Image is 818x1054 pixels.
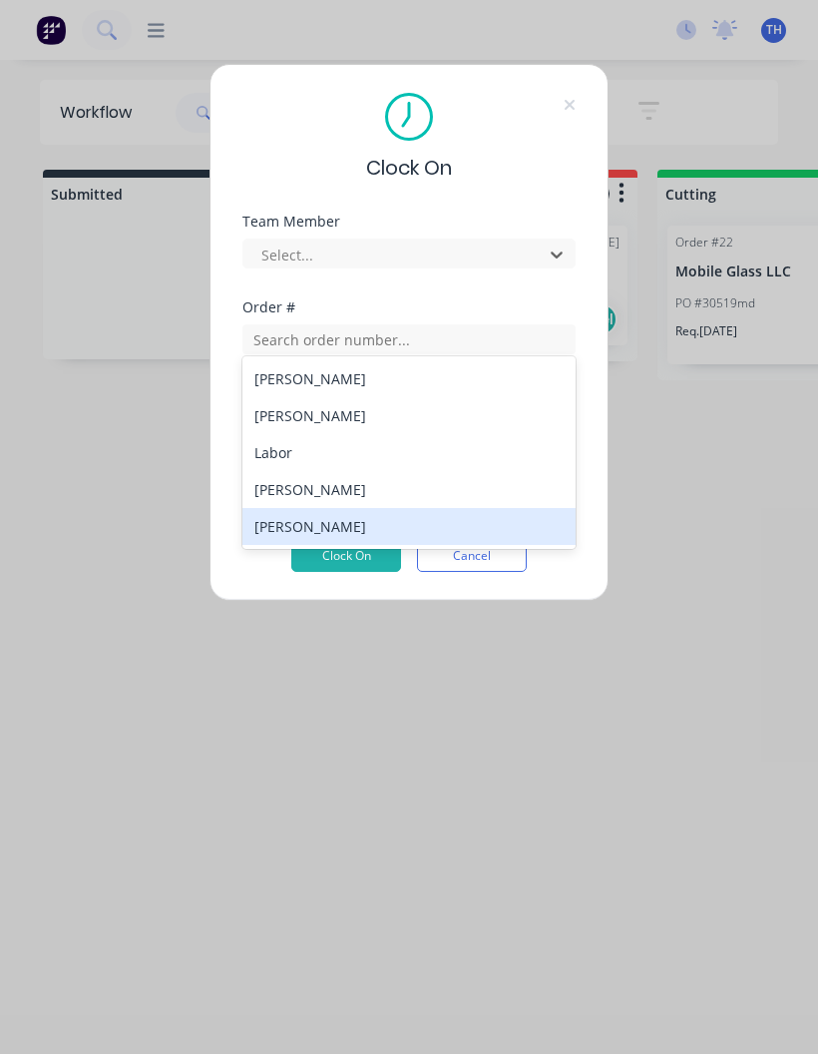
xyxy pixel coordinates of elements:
div: [PERSON_NAME] [242,471,576,508]
button: Cancel [417,540,527,572]
div: [PERSON_NAME] [242,397,576,434]
div: Labor [242,434,576,471]
div: Team Member [242,215,576,229]
div: [PERSON_NAME] [242,508,576,545]
button: Clock On [291,540,401,572]
div: Order # [242,300,576,314]
input: Search order number... [242,324,576,354]
div: [PERSON_NAME] [242,360,576,397]
span: Clock On [366,153,452,183]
